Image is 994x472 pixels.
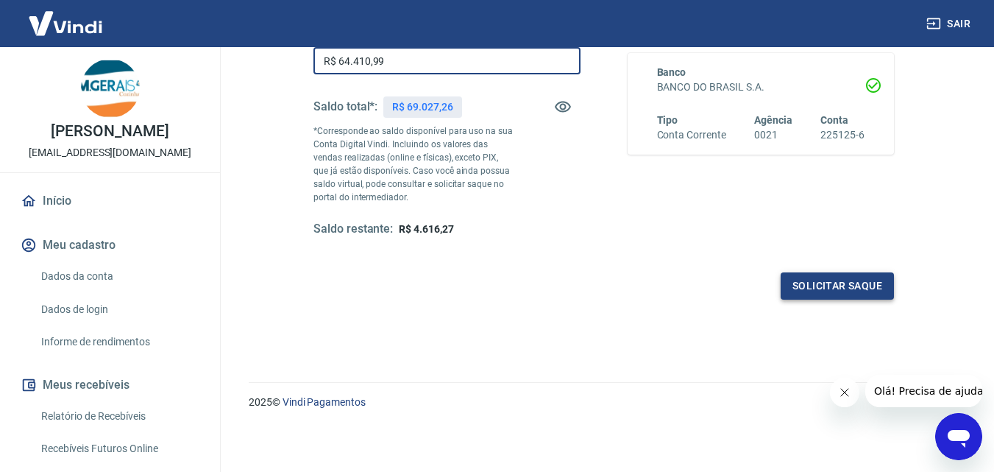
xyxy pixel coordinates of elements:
a: Dados de login [35,295,202,325]
h5: Saldo total*: [313,99,377,114]
img: Vindi [18,1,113,46]
h6: Conta Corrente [657,127,726,143]
span: Agência [754,114,792,126]
span: R$ 4.616,27 [399,223,453,235]
a: Informe de rendimentos [35,327,202,357]
p: *Corresponde ao saldo disponível para uso na sua Conta Digital Vindi. Incluindo os valores das ve... [313,124,514,204]
img: f68c4642-e26f-46fc-a412-0376efab3f8b.jpeg [81,59,140,118]
button: Meu cadastro [18,229,202,261]
span: Olá! Precisa de ajuda? [9,10,124,22]
button: Meus recebíveis [18,369,202,401]
span: Banco [657,66,686,78]
button: Solicitar saque [781,272,894,300]
span: Conta [820,114,848,126]
iframe: Botão para abrir a janela de mensagens [935,413,982,460]
h6: 0021 [754,127,792,143]
p: [PERSON_NAME] [51,124,168,139]
a: Dados da conta [35,261,202,292]
a: Recebíveis Futuros Online [35,434,202,464]
p: [EMAIL_ADDRESS][DOMAIN_NAME] [29,145,191,161]
p: 2025 © [249,395,959,410]
h6: BANCO DO BRASIL S.A. [657,80,865,95]
button: Sair [923,10,976,38]
iframe: Fechar mensagem [830,378,859,407]
span: Tipo [657,114,678,126]
a: Vindi Pagamentos [283,396,366,408]
iframe: Mensagem da empresa [865,375,982,407]
a: Início [18,185,202,217]
p: R$ 69.027,26 [392,99,452,115]
h6: 225125-6 [820,127,865,143]
h5: Saldo restante: [313,222,393,237]
a: Relatório de Recebíveis [35,401,202,432]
